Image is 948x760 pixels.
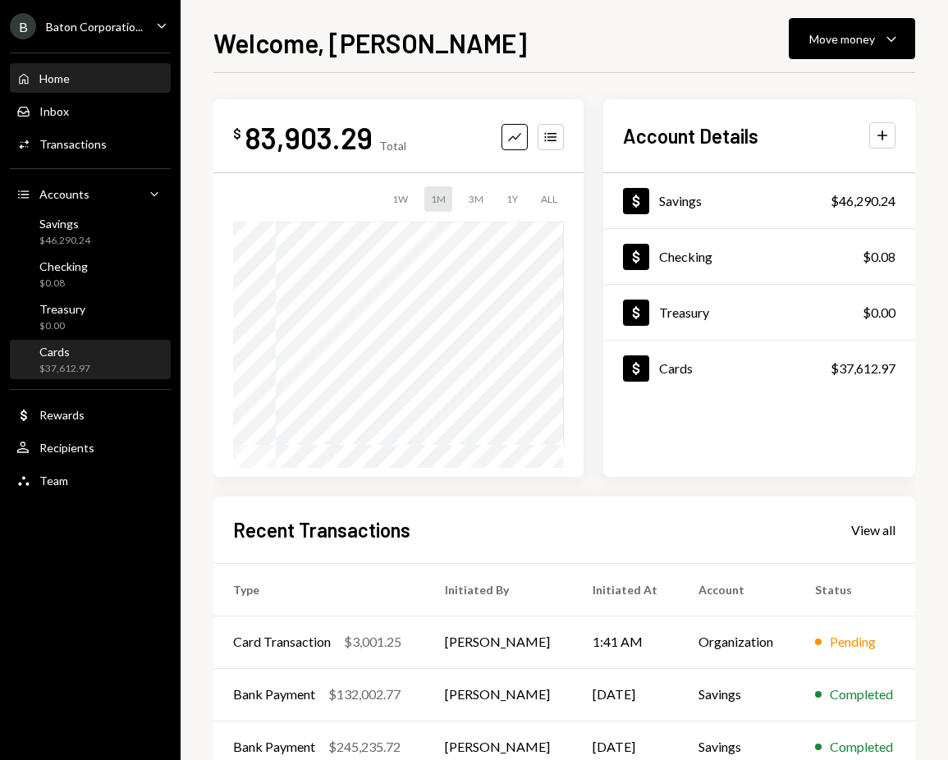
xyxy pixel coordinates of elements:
[10,433,171,462] a: Recipients
[623,122,758,149] h2: Account Details
[10,297,171,337] a: Treasury$0.00
[851,520,895,538] a: View all
[10,63,171,93] a: Home
[328,684,401,704] div: $132,002.77
[233,516,410,543] h2: Recent Transactions
[424,186,452,212] div: 1M
[10,212,171,251] a: Savings$46,290.24
[500,186,524,212] div: 1Y
[659,249,712,264] div: Checking
[233,737,315,757] div: Bank Payment
[39,319,85,333] div: $0.00
[830,737,893,757] div: Completed
[39,104,69,118] div: Inbox
[679,563,795,616] th: Account
[213,26,527,59] h1: Welcome, [PERSON_NAME]
[39,259,88,273] div: Checking
[379,139,406,153] div: Total
[213,563,425,616] th: Type
[10,465,171,495] a: Team
[39,302,85,316] div: Treasury
[603,229,915,284] a: Checking$0.08
[39,234,90,248] div: $46,290.24
[39,137,107,151] div: Transactions
[789,18,915,59] button: Move money
[603,173,915,228] a: Savings$46,290.24
[831,191,895,211] div: $46,290.24
[10,13,36,39] div: B
[10,340,171,379] a: Cards$37,612.97
[462,186,490,212] div: 3M
[39,187,89,201] div: Accounts
[679,616,795,668] td: Organization
[863,303,895,323] div: $0.00
[425,668,573,721] td: [PERSON_NAME]
[534,186,564,212] div: ALL
[809,30,875,48] div: Move money
[10,400,171,429] a: Rewards
[573,616,680,668] td: 1:41 AM
[39,217,90,231] div: Savings
[39,362,90,376] div: $37,612.97
[425,616,573,668] td: [PERSON_NAME]
[603,341,915,396] a: Cards$37,612.97
[46,20,143,34] div: Baton Corporatio...
[10,254,171,294] a: Checking$0.08
[39,408,85,422] div: Rewards
[233,632,331,652] div: Card Transaction
[10,96,171,126] a: Inbox
[851,522,895,538] div: View all
[830,684,893,704] div: Completed
[39,474,68,488] div: Team
[39,345,90,359] div: Cards
[328,737,401,757] div: $245,235.72
[39,277,88,291] div: $0.08
[831,359,895,378] div: $37,612.97
[386,186,414,212] div: 1W
[830,632,876,652] div: Pending
[39,441,94,455] div: Recipients
[39,71,70,85] div: Home
[679,668,795,721] td: Savings
[233,684,315,704] div: Bank Payment
[344,632,401,652] div: $3,001.25
[233,126,241,142] div: $
[425,563,573,616] th: Initiated By
[603,285,915,340] a: Treasury$0.00
[795,563,915,616] th: Status
[863,247,895,267] div: $0.08
[659,193,702,208] div: Savings
[10,179,171,208] a: Accounts
[573,668,680,721] td: [DATE]
[659,304,709,320] div: Treasury
[245,119,373,156] div: 83,903.29
[573,563,680,616] th: Initiated At
[659,360,693,376] div: Cards
[10,129,171,158] a: Transactions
